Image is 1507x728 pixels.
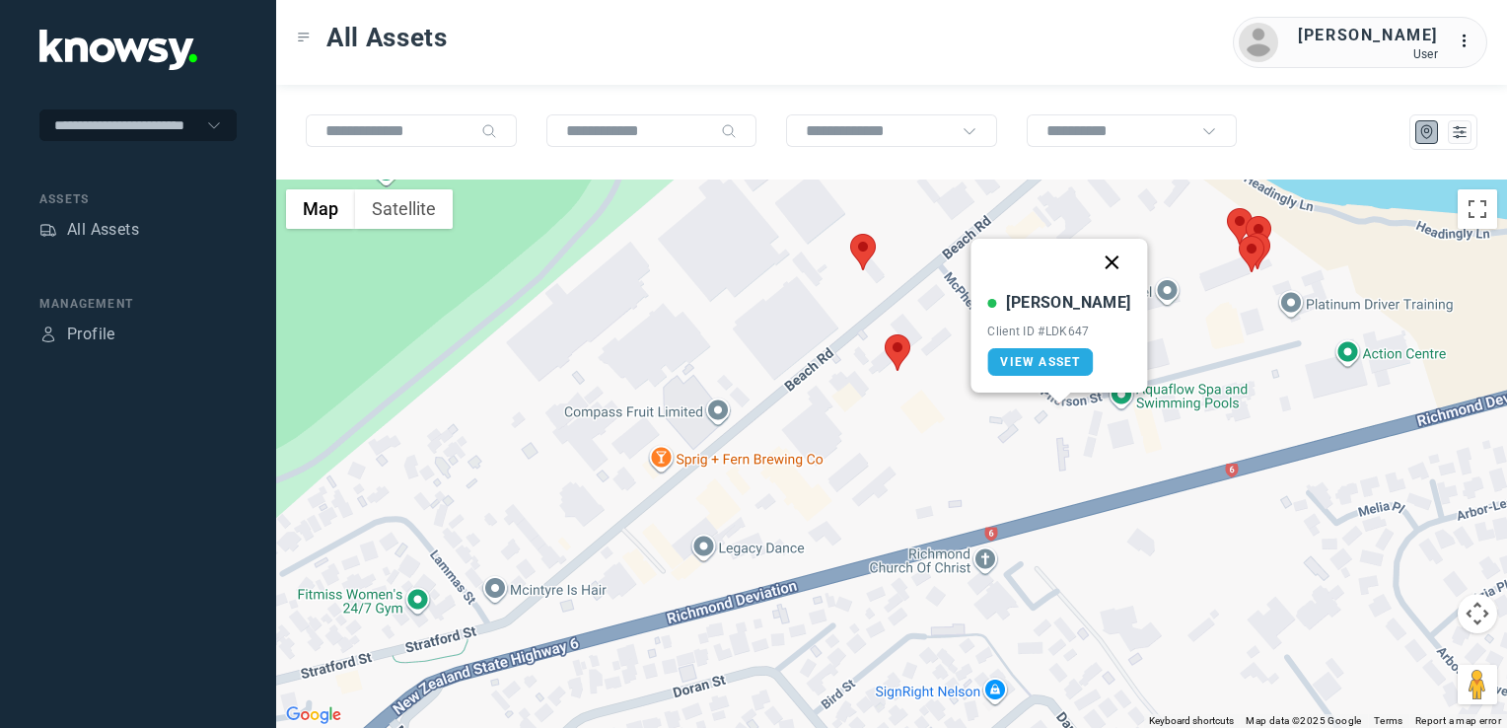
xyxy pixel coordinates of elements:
[39,30,197,70] img: Application Logo
[1239,23,1278,62] img: avatar.png
[67,218,139,242] div: All Assets
[987,325,1130,338] div: Client ID #LDK647
[39,190,237,208] div: Assets
[39,326,57,343] div: Profile
[1459,34,1478,48] tspan: ...
[1000,355,1080,369] span: View Asset
[1451,123,1469,141] div: List
[355,189,453,229] button: Show satellite imagery
[481,123,497,139] div: Search
[1246,715,1361,726] span: Map data ©2025 Google
[1006,291,1130,315] div: [PERSON_NAME]
[721,123,737,139] div: Search
[281,702,346,728] img: Google
[39,221,57,239] div: Assets
[1374,715,1403,726] a: Terms (opens in new tab)
[281,702,346,728] a: Open this area in Google Maps (opens a new window)
[987,348,1093,376] a: View Asset
[1458,30,1481,53] div: :
[1458,594,1497,633] button: Map camera controls
[1415,715,1501,726] a: Report a map error
[1089,239,1136,286] button: Close
[297,31,311,44] div: Toggle Menu
[39,295,237,313] div: Management
[1418,123,1436,141] div: Map
[1458,665,1497,704] button: Drag Pegman onto the map to open Street View
[67,323,115,346] div: Profile
[1298,47,1438,61] div: User
[39,218,139,242] a: AssetsAll Assets
[1458,189,1497,229] button: Toggle fullscreen view
[286,189,355,229] button: Show street map
[39,323,115,346] a: ProfileProfile
[326,20,448,55] span: All Assets
[1298,24,1438,47] div: [PERSON_NAME]
[1149,714,1234,728] button: Keyboard shortcuts
[1458,30,1481,56] div: :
